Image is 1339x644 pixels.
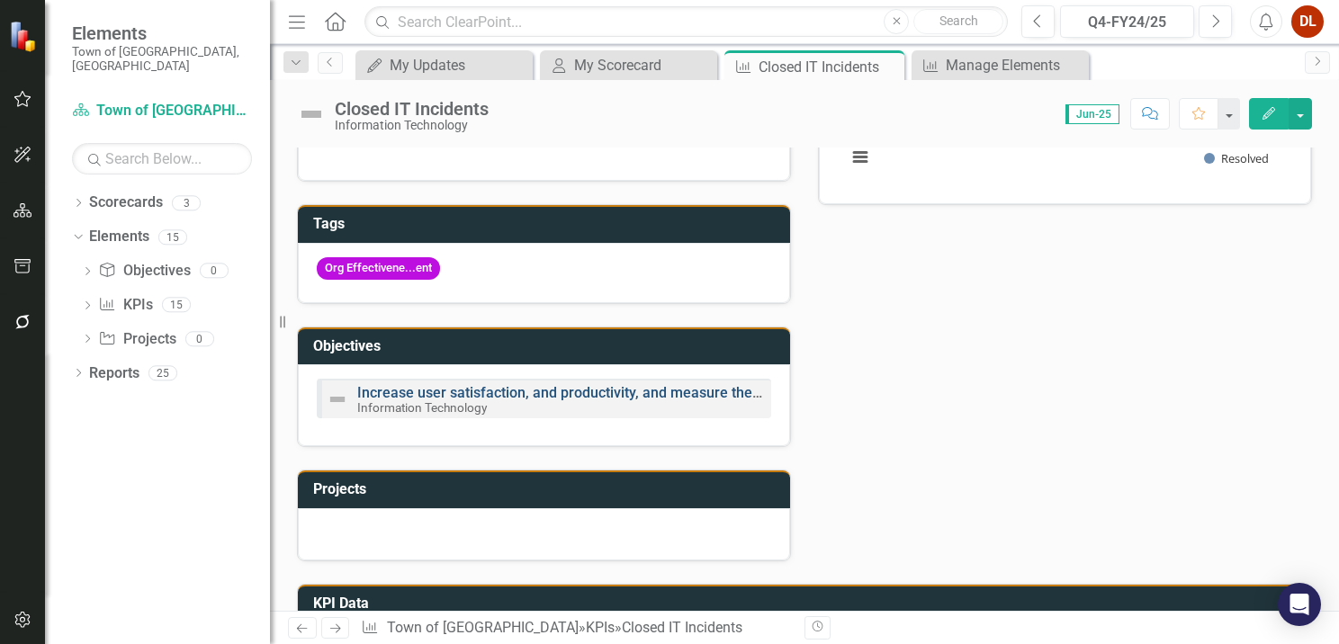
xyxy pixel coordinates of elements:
div: 0 [185,331,214,346]
button: View chart menu, Chart [848,145,873,170]
a: Projects [98,329,175,350]
div: 25 [148,365,177,380]
div: Open Intercom Messenger [1278,583,1321,626]
div: Manage Elements [946,54,1084,76]
h3: Tags [313,216,781,232]
button: Q4-FY24/25 [1060,5,1194,38]
small: Town of [GEOGRAPHIC_DATA], [GEOGRAPHIC_DATA] [72,44,252,74]
span: Org Effectivene...ent [317,257,440,280]
a: Reports [89,363,139,384]
div: Q4-FY24/25 [1066,12,1188,33]
a: Manage Elements [916,54,1084,76]
button: Show Resolved [1204,150,1270,166]
div: Closed IT Incidents [759,56,900,78]
a: My Updates [360,54,528,76]
span: Elements [72,22,252,44]
h3: Objectives [313,338,781,354]
a: KPIs [586,619,615,636]
h3: KPI Data [313,595,1302,612]
input: Search Below... [72,143,252,174]
a: My Scorecard [544,54,713,76]
a: Scorecards [89,192,163,213]
span: Jun-25 [1065,104,1119,124]
div: » » [361,618,791,639]
img: ClearPoint Strategy [9,20,41,52]
a: KPIs [98,295,152,316]
h3: Projects [313,481,781,497]
small: Information Technology [357,400,487,415]
div: 0 [200,264,229,279]
div: 15 [162,298,191,313]
a: Elements [89,227,149,247]
div: Closed IT Incidents [335,99,489,119]
div: 15 [158,229,187,245]
a: Town of [GEOGRAPHIC_DATA] [72,101,252,121]
input: Search ClearPoint... [364,6,1008,38]
div: My Scorecard [574,54,713,76]
img: Not Defined [297,100,326,129]
a: Town of [GEOGRAPHIC_DATA] [387,619,579,636]
span: Search [939,13,978,28]
div: Closed IT Incidents [622,619,742,636]
button: DL [1291,5,1324,38]
button: Search [913,9,1003,34]
div: Information Technology [335,119,489,132]
div: My Updates [390,54,528,76]
div: 3 [172,195,201,210]
a: Objectives [98,261,190,282]
a: Increase user satisfaction, and productivity, and measure the effectiveness of the IT Service des... [357,384,1062,401]
img: Not Defined [327,389,348,410]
